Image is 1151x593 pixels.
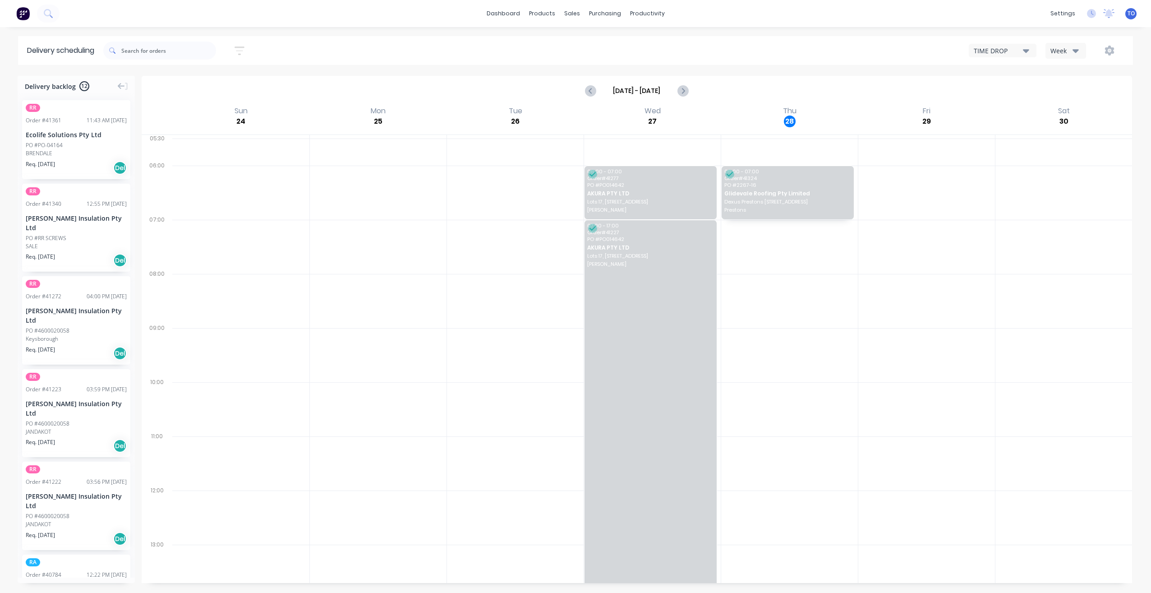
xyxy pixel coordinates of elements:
span: Lots 17, [STREET_ADDRESS] [587,253,713,259]
span: Glidevale Roofing Pty Limited [724,190,850,196]
div: Order # 41222 [26,478,61,486]
div: [PERSON_NAME] Insulation Pty Ltd [26,213,127,232]
button: Week [1045,43,1086,59]
div: Wed [642,107,663,116]
div: Del [113,532,127,546]
div: JANDAKOT [26,520,127,528]
div: Fri [920,107,933,116]
button: TIME DROP [969,44,1036,57]
span: RR [26,465,40,473]
div: PO #PO-04164 [26,141,63,149]
div: 08:00 [142,269,172,323]
div: Order # 41223 [26,385,61,394]
input: Search for orders [121,42,216,60]
div: 12:55 PM [DATE] [87,200,127,208]
span: AKURA PTY LTD [587,245,713,250]
span: Req. [DATE] [26,160,55,168]
a: dashboard [482,7,525,20]
span: RR [26,187,40,195]
div: Thu [780,107,799,116]
div: PO #4600020058 [26,420,69,428]
span: [PERSON_NAME] [587,207,713,213]
span: PO # PO014642 [587,182,713,188]
div: Delivery scheduling [18,36,103,65]
div: BRENDALE [26,149,127,158]
span: 07:00 - 17:00 [587,223,713,228]
span: 06:00 - 07:00 [587,169,713,174]
div: 07:00 [142,214,172,269]
div: [PERSON_NAME] Insulation Pty Ltd [26,399,127,418]
img: Factory [16,7,30,20]
div: 11:00 [142,431,172,485]
div: Del [113,161,127,175]
div: Del [113,439,127,453]
div: JANDAKOT [26,428,127,436]
span: Req. [DATE] [26,531,55,539]
span: Req. [DATE] [26,346,55,354]
span: RR [26,104,40,112]
span: PO # PO014642 [587,236,713,242]
span: AKURA PTY LTD [587,190,713,196]
span: PO # 2267-16 [724,182,850,188]
div: TIME DROP [974,46,1023,56]
span: TO [1128,9,1135,18]
div: 28 [784,116,796,127]
div: 24 [235,116,247,127]
span: Order # 41227 [587,230,713,235]
span: Delivery backlog [25,82,76,91]
div: 11:43 AM [DATE] [87,116,127,125]
div: 30 [1058,116,1070,127]
span: Dexus Prestons [STREET_ADDRESS] [724,199,850,204]
div: purchasing [585,7,626,20]
div: Order # 41340 [26,200,61,208]
div: Keysborough [26,335,127,343]
span: Order # 41277 [587,176,713,181]
span: RR [26,280,40,288]
div: [PERSON_NAME] Insulation Pty Ltd [26,491,127,510]
div: 26 [510,116,521,127]
div: 10:00 [142,377,172,431]
div: 03:56 PM [DATE] [87,478,127,486]
div: 05:30 [142,133,172,160]
span: Lots 17, [STREET_ADDRESS] [587,199,713,204]
div: 03:59 PM [DATE] [87,385,127,394]
span: [PERSON_NAME] [587,261,713,267]
span: Req. [DATE] [26,438,55,446]
div: 25 [373,116,384,127]
div: settings [1046,7,1080,20]
div: PO #RR SCREWS [26,234,66,242]
span: 12 [79,81,89,91]
span: Order # 41324 [724,176,850,181]
div: PO #4600020058 [26,512,69,520]
div: Order # 40784 [26,571,61,579]
div: Order # 41272 [26,292,61,301]
div: 12:22 PM [DATE] [87,571,127,579]
div: 12:00 [142,485,172,539]
div: 27 [647,116,658,127]
div: productivity [626,7,669,20]
div: Tue [506,107,525,116]
span: Prestons [724,207,850,213]
div: products [525,7,560,20]
div: Del [113,347,127,360]
div: 29 [921,116,933,127]
span: RA [26,558,40,566]
div: Sun [232,107,250,116]
div: sales [560,7,585,20]
div: Mon [368,107,388,116]
div: SALE [26,242,127,250]
div: 04:00 PM [DATE] [87,292,127,301]
div: PO #4600020058 [26,327,69,335]
div: Sat [1055,107,1073,116]
span: Req. [DATE] [26,253,55,261]
span: RR [26,373,40,381]
div: Order # 41361 [26,116,61,125]
div: Week [1050,46,1077,56]
span: 06:00 - 07:00 [724,169,850,174]
div: 06:00 [142,160,172,214]
div: [PERSON_NAME] Insulation Pty Ltd [26,306,127,325]
div: Del [113,254,127,267]
div: Ecolife Solutions Pty Ltd [26,130,127,139]
div: 09:00 [142,323,172,377]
